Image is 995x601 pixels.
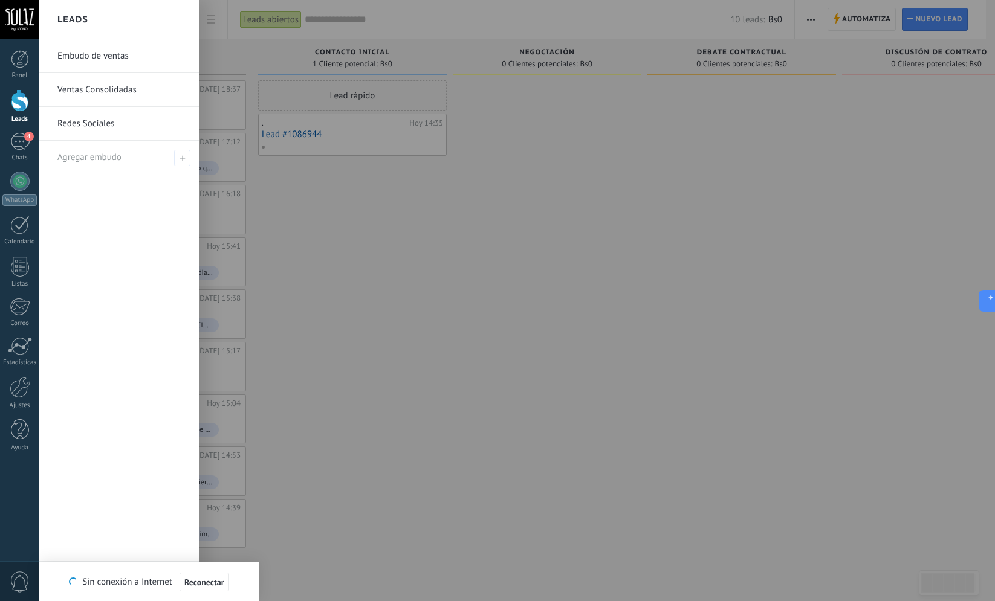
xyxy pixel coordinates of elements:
h2: Leads [57,1,88,39]
a: Embudo de ventas [57,39,187,73]
span: 4 [24,132,34,141]
div: Chats [2,154,37,162]
a: Todos los leads [39,562,199,601]
div: Listas [2,280,37,288]
div: Calendario [2,238,37,246]
div: WhatsApp [2,194,37,206]
div: Ajustes [2,402,37,410]
span: Agregar embudo [174,150,190,166]
div: Estadísticas [2,359,37,367]
button: Reconectar [180,573,229,592]
div: Leads [2,115,37,123]
span: Reconectar [184,578,224,587]
a: Redes Sociales [57,107,187,141]
div: Ayuda [2,444,37,452]
a: Ventas Consolidadas [57,73,187,107]
span: Agregar embudo [57,152,122,163]
div: Panel [2,72,37,80]
div: Sin conexión a Internet [69,572,228,592]
div: Correo [2,320,37,327]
